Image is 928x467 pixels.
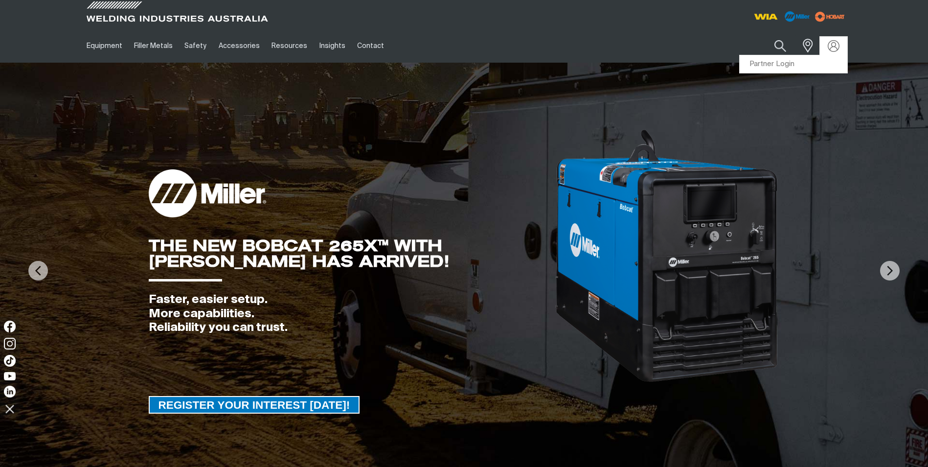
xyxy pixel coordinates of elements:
a: REGISTER YOUR INTEREST TODAY! [149,396,360,414]
img: LinkedIn [4,386,16,397]
button: Search products [764,34,797,57]
img: Facebook [4,321,16,332]
img: hide socials [1,400,18,417]
img: TikTok [4,355,16,367]
a: Equipment [81,29,128,63]
span: REGISTER YOUR INTEREST [DATE]! [150,396,359,414]
a: Safety [179,29,212,63]
img: NextArrow [880,261,900,280]
a: Partner Login [740,55,847,73]
a: Contact [351,29,390,63]
a: Accessories [213,29,266,63]
nav: Main [81,29,656,63]
img: Instagram [4,338,16,350]
a: Insights [313,29,351,63]
div: Faster, easier setup. More capabilities. Reliability you can trust. [149,293,555,335]
a: Resources [266,29,313,63]
img: miller [812,9,848,24]
img: PrevArrow [28,261,48,280]
input: Product name or item number... [751,34,796,57]
div: THE NEW BOBCAT 265X™ WITH [PERSON_NAME] HAS ARRIVED! [149,238,555,269]
img: YouTube [4,372,16,380]
a: Filler Metals [128,29,179,63]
